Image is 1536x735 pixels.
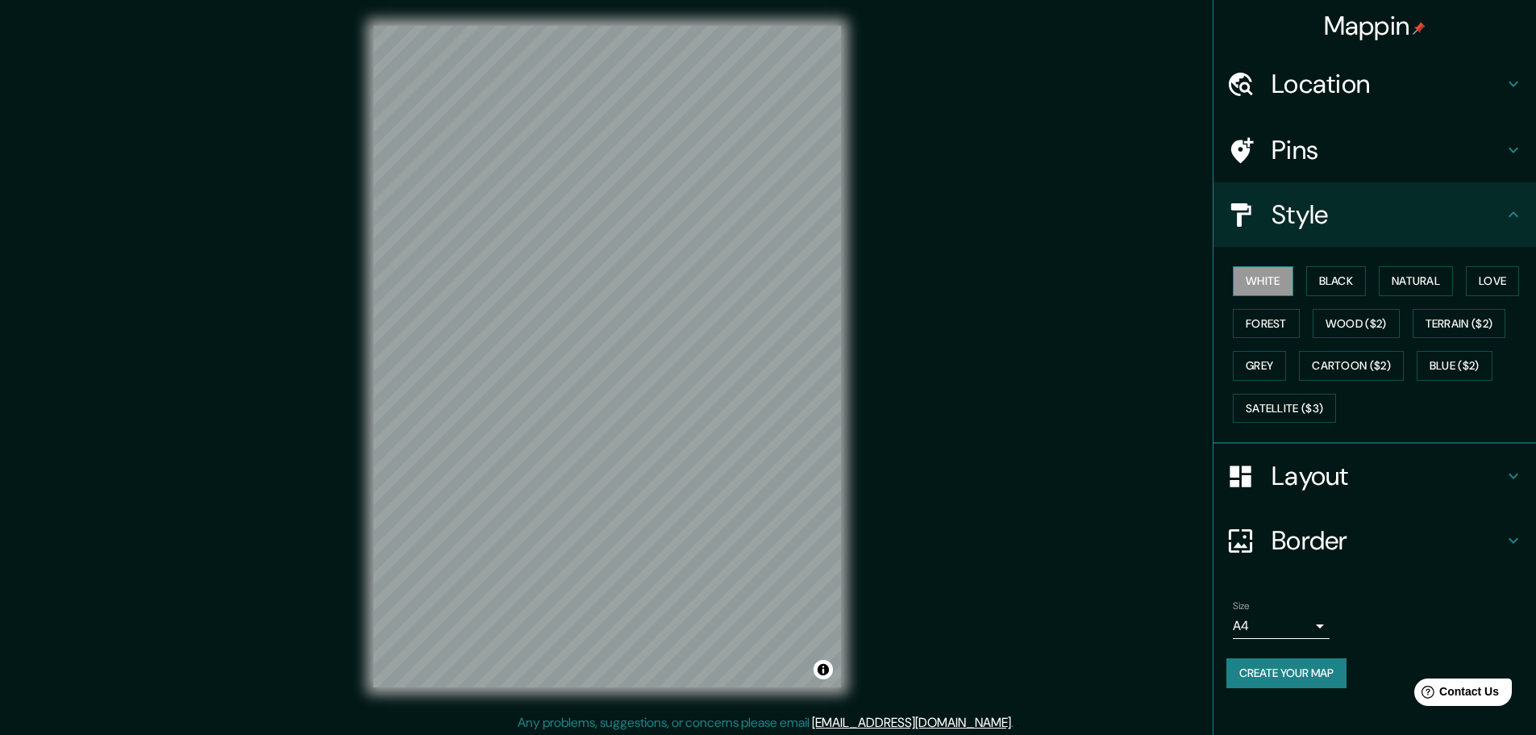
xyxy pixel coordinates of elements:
[1226,658,1347,688] button: Create your map
[1272,460,1504,492] h4: Layout
[1213,118,1536,182] div: Pins
[1233,351,1286,381] button: Grey
[1213,52,1536,116] div: Location
[1233,309,1300,339] button: Forest
[1379,266,1453,296] button: Natural
[814,660,833,679] button: Toggle attribution
[1233,394,1336,424] button: Satellite ($3)
[1233,613,1330,639] div: A4
[1392,672,1518,717] iframe: Help widget launcher
[1299,351,1404,381] button: Cartoon ($2)
[1213,182,1536,247] div: Style
[373,26,841,687] canvas: Map
[1417,351,1492,381] button: Blue ($2)
[518,713,1014,733] p: Any problems, suggestions, or concerns please email .
[1233,599,1250,613] label: Size
[1413,22,1426,35] img: pin-icon.png
[1233,266,1293,296] button: White
[1016,713,1019,733] div: .
[1272,68,1504,100] h4: Location
[1014,713,1016,733] div: .
[1306,266,1367,296] button: Black
[1413,309,1506,339] button: Terrain ($2)
[1466,266,1519,296] button: Love
[1324,10,1426,42] h4: Mappin
[1313,309,1400,339] button: Wood ($2)
[1272,524,1504,557] h4: Border
[1213,508,1536,573] div: Border
[1272,134,1504,166] h4: Pins
[1272,198,1504,231] h4: Style
[812,714,1011,731] a: [EMAIL_ADDRESS][DOMAIN_NAME]
[1213,444,1536,508] div: Layout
